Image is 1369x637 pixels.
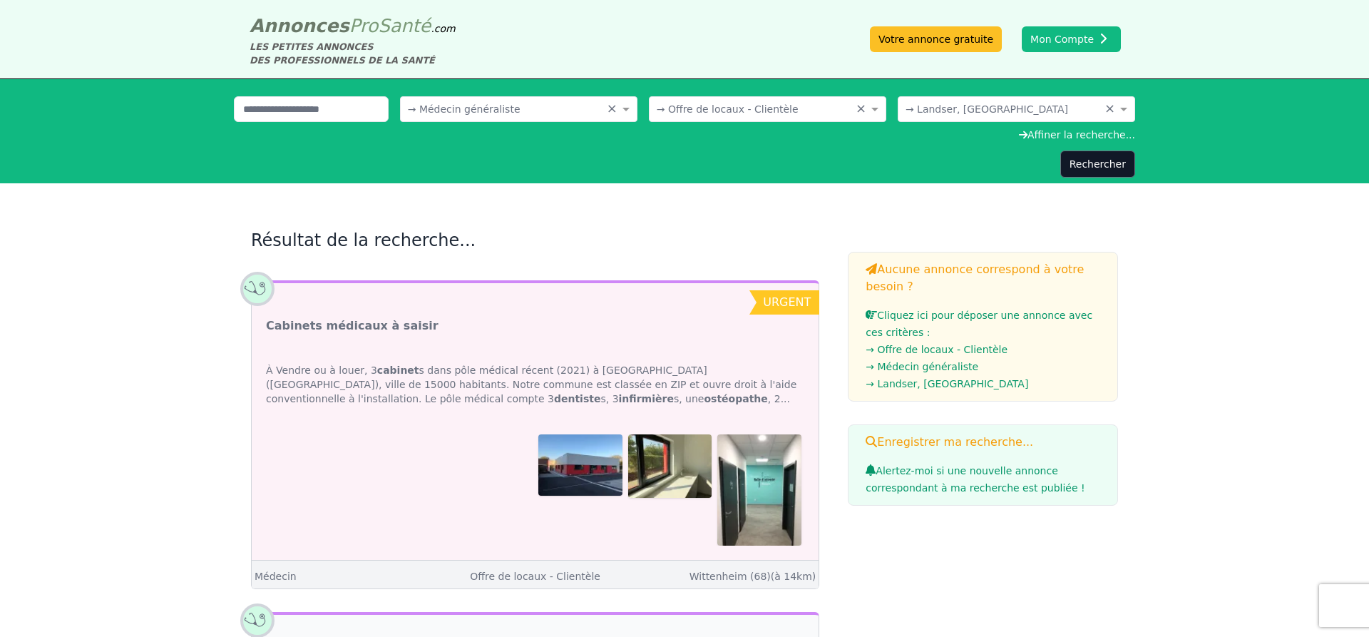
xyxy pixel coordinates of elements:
[1104,102,1117,116] span: Clear all
[689,571,816,582] a: Wittenheim (68)(à 14km)
[870,26,1002,52] a: Votre annonce gratuite
[250,15,456,36] a: AnnoncesProSanté.com
[763,295,811,309] span: urgent
[866,434,1100,451] h3: Enregistrer ma recherche...
[349,15,379,36] span: Pro
[255,571,297,582] a: Médecin
[378,15,431,36] span: Santé
[234,128,1135,142] div: Affiner la recherche...
[251,229,819,252] h2: Résultat de la recherche...
[1060,151,1135,178] button: Rechercher
[266,317,439,335] a: Cabinets médicaux à saisir
[554,393,601,404] strong: dentiste
[619,393,674,404] strong: infirmière
[717,434,801,545] img: Cabinets médicaux à saisir
[431,23,455,34] span: .com
[866,310,1100,392] a: Cliquez ici pour déposer une annonce avec ces critères :→ Offre de locaux - Clientèle→ Médecin gé...
[866,465,1085,494] span: Alertez-moi si une nouvelle annonce correspondant à ma recherche est publiée !
[704,393,767,404] strong: ostéopathe
[470,571,600,582] a: Offre de locaux - Clientèle
[866,358,1100,375] li: → Médecin généraliste
[771,571,816,582] span: (à 14km)
[607,102,619,116] span: Clear all
[1022,26,1121,52] button: Mon Compte
[252,349,819,420] div: À Vendre ou à louer, 3 s dans pôle médical récent (2021) à [GEOGRAPHIC_DATA] ([GEOGRAPHIC_DATA]),...
[866,375,1100,392] li: → Landser, [GEOGRAPHIC_DATA]
[250,40,456,67] div: LES PETITES ANNONCES DES PROFESSIONNELS DE LA SANTÉ
[377,365,419,376] strong: cabinet
[628,434,712,498] img: Cabinets médicaux à saisir
[250,15,349,36] span: Annonces
[538,434,622,496] img: Cabinets médicaux à saisir
[856,102,868,116] span: Clear all
[866,261,1100,295] h3: Aucune annonce correspond à votre besoin ?
[866,341,1100,358] li: → Offre de locaux - Clientèle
